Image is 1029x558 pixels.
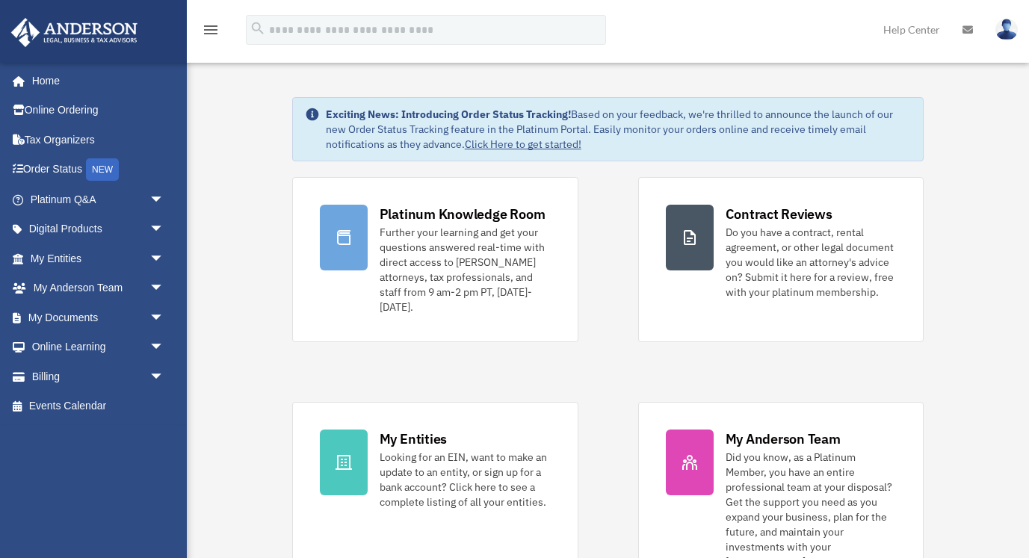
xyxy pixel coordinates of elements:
img: Anderson Advisors Platinum Portal [7,18,142,47]
a: Online Ordering [10,96,187,125]
a: Billingarrow_drop_down [10,362,187,391]
a: Click Here to get started! [465,137,581,151]
a: Digital Productsarrow_drop_down [10,214,187,244]
span: arrow_drop_down [149,303,179,333]
span: arrow_drop_down [149,273,179,304]
strong: Exciting News: Introducing Order Status Tracking! [326,108,571,121]
a: Tax Organizers [10,125,187,155]
i: menu [202,21,220,39]
div: Platinum Knowledge Room [380,205,546,223]
a: Platinum Knowledge Room Further your learning and get your questions answered real-time with dire... [292,177,578,342]
a: Contract Reviews Do you have a contract, rental agreement, or other legal document you would like... [638,177,924,342]
span: arrow_drop_down [149,244,179,274]
a: My Documentsarrow_drop_down [10,303,187,332]
a: Platinum Q&Aarrow_drop_down [10,185,187,214]
a: Events Calendar [10,391,187,421]
div: My Entities [380,430,447,448]
span: arrow_drop_down [149,185,179,215]
a: My Anderson Teamarrow_drop_down [10,273,187,303]
a: My Entitiesarrow_drop_down [10,244,187,273]
a: Home [10,66,179,96]
span: arrow_drop_down [149,362,179,392]
i: search [250,20,266,37]
span: arrow_drop_down [149,332,179,363]
div: Looking for an EIN, want to make an update to an entity, or sign up for a bank account? Click her... [380,450,551,509]
div: NEW [86,158,119,181]
span: arrow_drop_down [149,214,179,245]
a: Order StatusNEW [10,155,187,185]
div: Based on your feedback, we're thrilled to announce the launch of our new Order Status Tracking fe... [326,107,912,152]
img: User Pic [995,19,1018,40]
div: Do you have a contract, rental agreement, or other legal document you would like an attorney's ad... [726,225,897,300]
div: Further your learning and get your questions answered real-time with direct access to [PERSON_NAM... [380,225,551,314]
a: Online Learningarrow_drop_down [10,332,187,362]
a: menu [202,26,220,39]
div: Contract Reviews [726,205,832,223]
div: My Anderson Team [726,430,841,448]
